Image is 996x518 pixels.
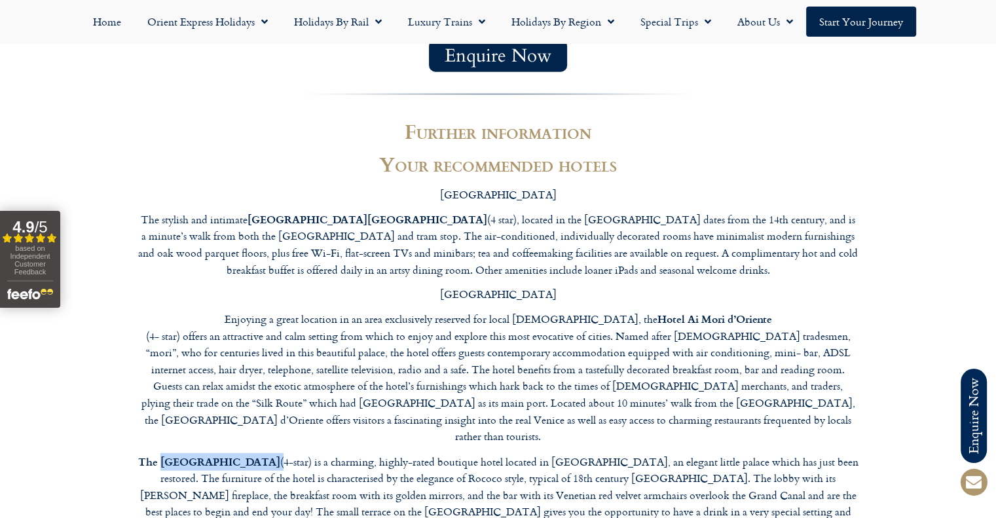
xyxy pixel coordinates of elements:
[367,212,487,227] strong: [GEOGRAPHIC_DATA]
[138,286,858,303] p: [GEOGRAPHIC_DATA]
[248,212,367,227] strong: [GEOGRAPHIC_DATA]
[806,7,916,37] a: Start your Journey
[429,40,567,72] a: Enquire Now
[134,7,281,37] a: Orient Express Holidays
[445,48,551,64] span: Enquire Now
[724,7,806,37] a: About Us
[627,7,724,37] a: Special Trips
[80,7,134,37] a: Home
[138,121,858,141] h2: Further information
[281,7,395,37] a: Holidays by Rail
[138,211,858,278] p: The stylish and intimate (4 star), located in the [GEOGRAPHIC_DATA] dates from the 14th century, ...
[7,7,989,37] nav: Menu
[498,7,627,37] a: Holidays by Region
[138,154,858,174] h2: Your recommended hotels
[138,187,858,204] p: [GEOGRAPHIC_DATA]
[138,454,280,469] strong: The [GEOGRAPHIC_DATA]
[138,310,858,445] p: Enjoying a great location in an area exclusively reserved for local [DEMOGRAPHIC_DATA], the (4- s...
[657,311,772,326] strong: Hotel Ai Mori d’Oriente
[395,7,498,37] a: Luxury Trains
